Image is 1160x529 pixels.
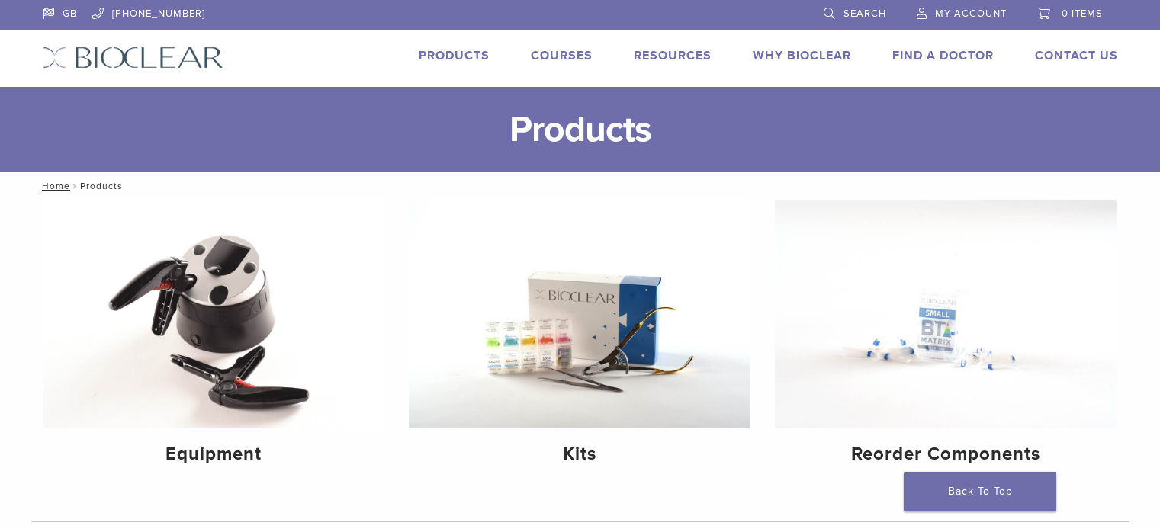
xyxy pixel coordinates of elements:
[421,441,738,468] h4: Kits
[1062,8,1103,20] span: 0 items
[43,200,385,478] a: Equipment
[904,472,1056,511] a: Back To Top
[43,200,385,428] img: Equipment
[634,48,712,63] a: Resources
[37,181,70,191] a: Home
[531,48,593,63] a: Courses
[843,8,886,20] span: Search
[935,8,1007,20] span: My Account
[43,46,223,69] img: Bioclear
[775,200,1117,478] a: Reorder Components
[409,200,750,478] a: Kits
[787,441,1104,468] h4: Reorder Components
[753,48,851,63] a: Why Bioclear
[56,441,373,468] h4: Equipment
[419,48,490,63] a: Products
[892,48,994,63] a: Find A Doctor
[409,200,750,428] img: Kits
[775,200,1117,428] img: Reorder Components
[1035,48,1118,63] a: Contact Us
[31,172,1129,200] nav: Products
[70,182,80,190] span: /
